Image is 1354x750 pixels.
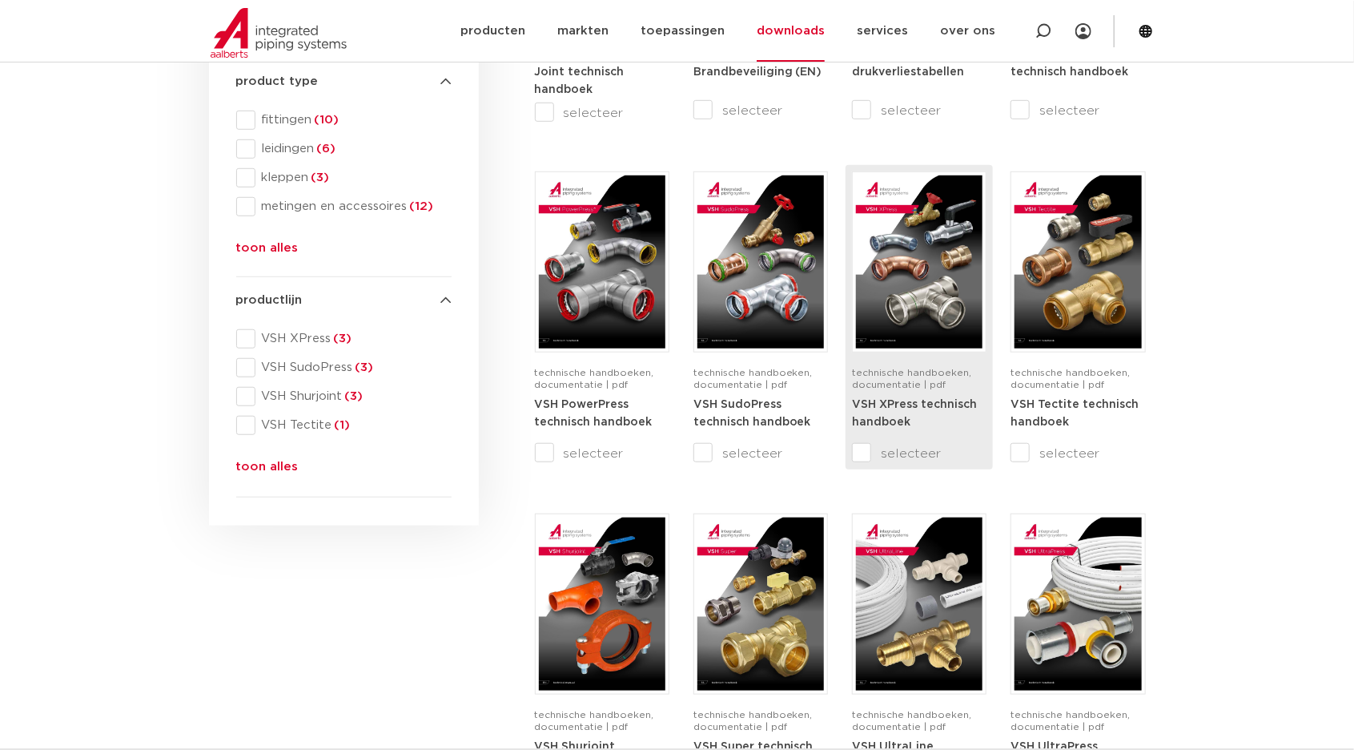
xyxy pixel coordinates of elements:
div: kleppen(3) [236,168,452,187]
label: selecteer [852,101,986,120]
a: VSH Shurjoint Ring Joint technisch handboek [535,49,645,95]
span: technische handboeken, documentatie | pdf [852,368,971,389]
label: selecteer [535,103,669,123]
strong: VSH PowerPress technisch handboek [535,399,653,428]
span: VSH Shurjoint [255,389,452,405]
strong: VSH XPress technisch handboek [852,399,977,428]
span: technische handboeken, documentatie | pdf [535,710,654,732]
label: selecteer [693,444,828,463]
span: (3) [353,361,374,373]
span: (6) [315,143,336,155]
img: VSH-UltraLine_A4TM_5010216_2022_1.0_NL-pdf.jpg [856,518,982,691]
img: VSH-Tectite_A4TM_5009376-2024-2.0_NL-pdf.jpg [1014,175,1141,349]
label: selecteer [852,444,986,463]
h4: product type [236,72,452,91]
span: technische handboeken, documentatie | pdf [852,710,971,732]
img: VSH-XPress_A4TM_5008762_2025_4.1_NL-pdf.jpg [856,175,982,349]
a: VSH PowerPress technisch handboek [535,398,653,428]
div: VSH SudoPress(3) [236,358,452,377]
span: metingen en accessoires [255,199,452,215]
span: technische handboeken, documentatie | pdf [535,368,654,389]
span: (1) [332,419,351,431]
span: (3) [331,333,352,345]
img: VSH-PowerPress_A4TM_5008817_2024_3.1_NL-pdf.jpg [539,175,665,349]
div: metingen en accessoires(12) [236,197,452,216]
img: VSH-SudoPress_A4TM_5001604-2023-3.0_NL-pdf.jpg [697,175,824,349]
img: VSH-Super_A4TM_5007411-2022-2.1_NL-1-pdf.jpg [697,518,824,691]
span: VSH SudoPress [255,360,452,376]
strong: VSH Tectite technisch handboek [1010,399,1139,428]
label: selecteer [1010,444,1145,463]
label: selecteer [1010,101,1145,120]
strong: VSH SudoPress technisch handboek [693,399,811,428]
span: (3) [343,390,364,402]
a: VSH SudoPress technisch handboek [693,398,811,428]
button: toon alles [236,239,299,264]
div: VSH Shurjoint(3) [236,387,452,406]
div: leidingen(6) [236,139,452,159]
span: (12) [408,200,434,212]
img: VSH-UltraPress_A4TM_5008751_2025_3.0_NL-pdf.jpg [1014,518,1141,691]
a: VSH Tectite technisch handboek [1010,398,1139,428]
span: VSH Tectite [255,417,452,433]
span: VSH XPress [255,331,452,347]
span: technische handboeken, documentatie | pdf [1010,710,1130,732]
span: leidingen [255,141,452,157]
div: fittingen(10) [236,111,452,130]
span: (10) [312,114,340,126]
a: VSH XPress technisch handboek [852,398,977,428]
span: kleppen [255,170,452,186]
span: technische handboeken, documentatie | pdf [693,710,813,732]
button: toon alles [236,458,299,483]
span: technische handboeken, documentatie | pdf [693,368,813,389]
div: VSH XPress(3) [236,329,452,349]
span: fittingen [255,112,452,128]
label: selecteer [693,101,828,120]
img: VSH-Shurjoint_A4TM_5008731_2024_3.0_EN-pdf.jpg [539,518,665,691]
span: technische handboeken, documentatie | pdf [1010,368,1130,389]
h4: productlijn [236,291,452,310]
strong: VSH Shurjoint Ring Joint technisch handboek [535,50,645,95]
span: (3) [309,171,330,183]
label: selecteer [535,444,669,463]
div: VSH Tectite(1) [236,416,452,435]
